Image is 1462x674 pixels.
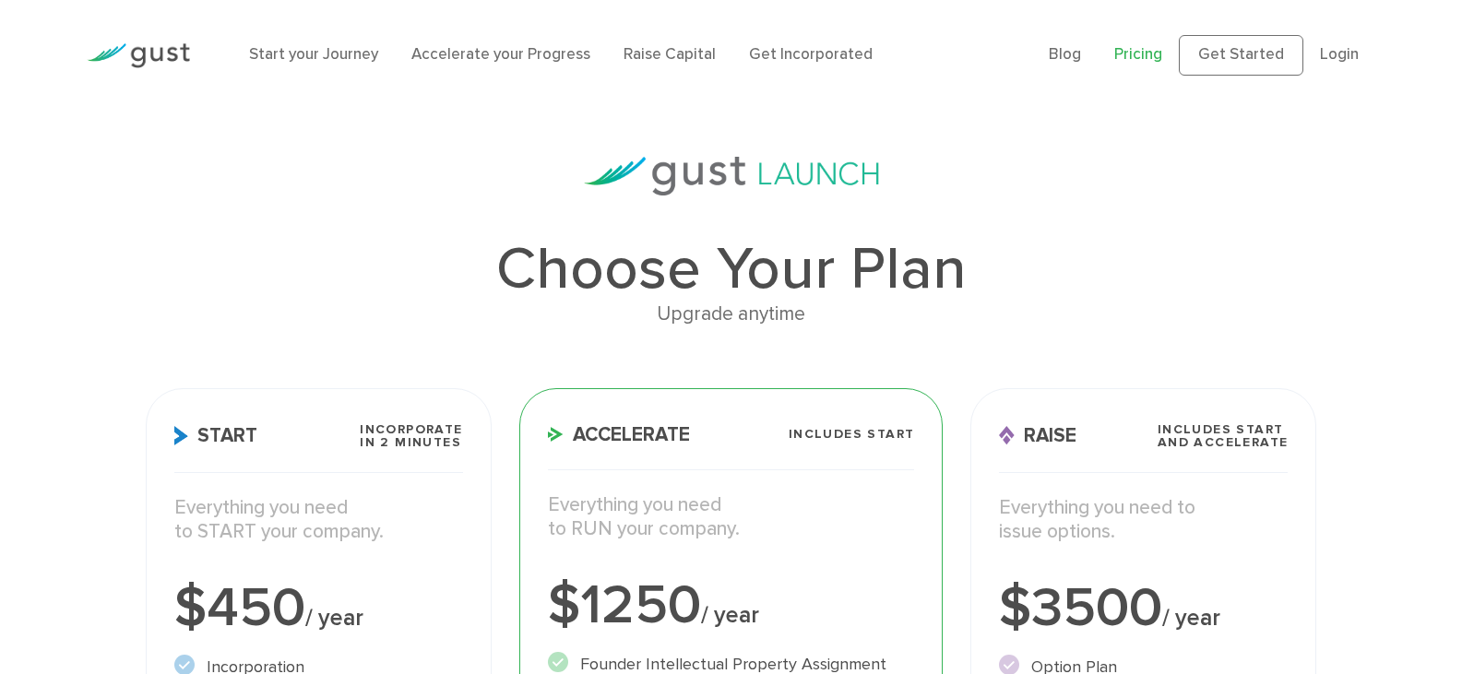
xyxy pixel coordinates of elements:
img: gust-launch-logos.svg [584,157,879,195]
a: Pricing [1114,45,1162,64]
span: Includes START [789,428,915,441]
p: Everything you need to issue options. [999,496,1288,545]
a: Blog [1049,45,1081,64]
span: / year [305,604,363,632]
img: Raise Icon [999,426,1015,445]
div: $450 [174,581,463,636]
span: / year [1162,604,1220,632]
a: Get Started [1179,35,1303,76]
img: Start Icon X2 [174,426,188,445]
div: $3500 [999,581,1288,636]
img: Gust Logo [87,43,190,68]
span: Includes START and ACCELERATE [1158,423,1289,449]
span: / year [701,601,759,629]
span: Raise [999,426,1076,445]
div: Upgrade anytime [146,299,1317,330]
img: Accelerate Icon [548,427,564,442]
p: Everything you need to RUN your company. [548,493,915,542]
p: Everything you need to START your company. [174,496,463,545]
a: Raise Capital [624,45,716,64]
span: Start [174,426,257,445]
div: $1250 [548,578,915,633]
span: Accelerate [548,425,690,444]
a: Start your Journey [249,45,378,64]
a: Login [1320,45,1359,64]
span: Incorporate in 2 Minutes [360,423,462,449]
h1: Choose Your Plan [146,240,1317,299]
a: Get Incorporated [749,45,873,64]
a: Accelerate your Progress [411,45,590,64]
